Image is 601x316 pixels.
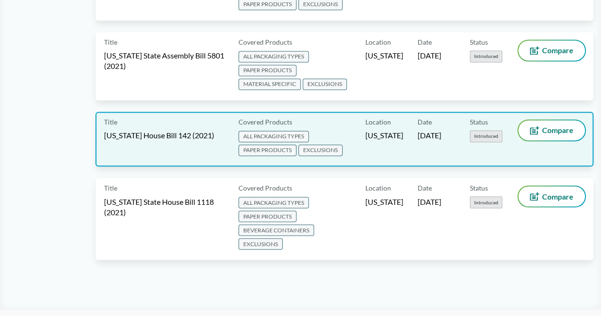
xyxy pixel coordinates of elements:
[104,50,227,71] span: [US_STATE] State Assembly Bill 5801 (2021)
[238,37,292,47] span: Covered Products
[238,238,283,249] span: EXCLUSIONS
[104,37,117,47] span: Title
[418,183,432,193] span: Date
[365,130,403,141] span: [US_STATE]
[104,130,214,141] span: [US_STATE] House Bill 142 (2021)
[238,65,296,76] span: PAPER PRODUCTS
[238,78,301,90] span: MATERIAL SPECIFIC
[104,183,117,193] span: Title
[542,192,573,200] span: Compare
[238,131,309,142] span: ALL PACKAGING TYPES
[238,117,292,127] span: Covered Products
[418,50,441,61] span: [DATE]
[238,183,292,193] span: Covered Products
[238,224,314,236] span: BEVERAGE CONTAINERS
[365,50,403,61] span: [US_STATE]
[418,196,441,207] span: [DATE]
[518,40,585,60] button: Compare
[365,183,391,193] span: Location
[104,196,227,217] span: [US_STATE] State House Bill 1118 (2021)
[418,37,432,47] span: Date
[104,117,117,127] span: Title
[238,144,296,156] span: PAPER PRODUCTS
[542,126,573,134] span: Compare
[470,130,502,142] span: Introduced
[365,37,391,47] span: Location
[518,186,585,206] button: Compare
[303,78,347,90] span: EXCLUSIONS
[470,50,502,62] span: Introduced
[470,37,488,47] span: Status
[518,120,585,140] button: Compare
[470,196,502,208] span: Introduced
[238,211,296,222] span: PAPER PRODUCTS
[365,117,391,127] span: Location
[418,130,441,141] span: [DATE]
[470,183,488,193] span: Status
[365,196,403,207] span: [US_STATE]
[542,47,573,54] span: Compare
[238,197,309,208] span: ALL PACKAGING TYPES
[418,117,432,127] span: Date
[298,144,343,156] span: EXCLUSIONS
[470,117,488,127] span: Status
[238,51,309,62] span: ALL PACKAGING TYPES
